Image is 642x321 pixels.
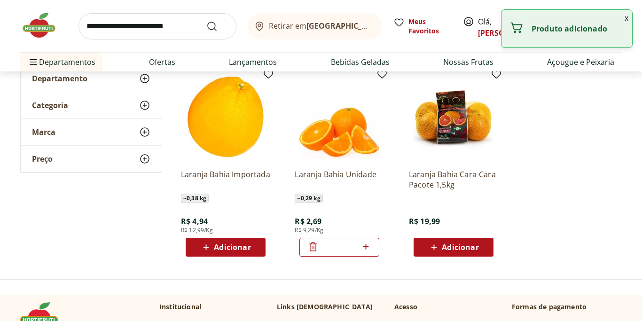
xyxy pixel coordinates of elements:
button: Departamento [21,65,162,92]
span: Meus Favoritos [408,17,452,36]
a: Laranja Bahia Cara-Cara Pacote 1,5kg [409,169,498,190]
img: Laranja Bahia Unidade [295,72,384,162]
input: search [78,13,236,39]
button: Preço [21,146,162,172]
a: [PERSON_NAME] [478,28,539,38]
button: Categoria [21,92,162,118]
span: Adicionar [442,243,478,251]
span: Departamentos [28,51,95,73]
a: Laranja Bahia Importada [181,169,270,190]
p: Formas de pagamento [512,302,622,312]
span: R$ 19,99 [409,216,440,227]
a: Ofertas [149,56,175,68]
a: Laranja Bahia Unidade [295,169,384,190]
span: Adicionar [214,243,251,251]
span: R$ 2,69 [295,216,321,227]
span: Marca [32,127,55,137]
span: Departamento [32,74,87,83]
button: Adicionar [186,238,266,257]
a: Lançamentos [229,56,277,68]
a: Meus Favoritos [393,17,452,36]
span: R$ 12,99/Kg [181,227,213,234]
p: Acesso [394,302,417,312]
a: Nossas Frutas [443,56,493,68]
span: R$ 9,29/Kg [295,227,323,234]
span: Olá, [478,16,520,39]
span: ~ 0,38 kg [181,194,209,203]
p: Links [DEMOGRAPHIC_DATA] [277,302,373,312]
button: Submit Search [206,21,229,32]
span: Retirar em [269,22,373,30]
span: R$ 4,94 [181,216,208,227]
img: Hortifruti [20,11,67,39]
button: Marca [21,119,162,145]
span: Categoria [32,101,68,110]
span: Preço [32,154,53,164]
button: Adicionar [414,238,493,257]
a: Açougue e Peixaria [547,56,614,68]
img: Laranja Bahia Cara-Cara Pacote 1,5kg [409,72,498,162]
span: ~ 0,29 kg [295,194,322,203]
a: Bebidas Geladas [331,56,390,68]
button: Fechar notificação [621,10,632,26]
button: Retirar em[GEOGRAPHIC_DATA]/[GEOGRAPHIC_DATA] [248,13,382,39]
p: Produto adicionado [532,24,625,33]
img: Laranja Bahia Importada [181,72,270,162]
b: [GEOGRAPHIC_DATA]/[GEOGRAPHIC_DATA] [306,21,465,31]
button: Menu [28,51,39,73]
p: Institucional [159,302,201,312]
